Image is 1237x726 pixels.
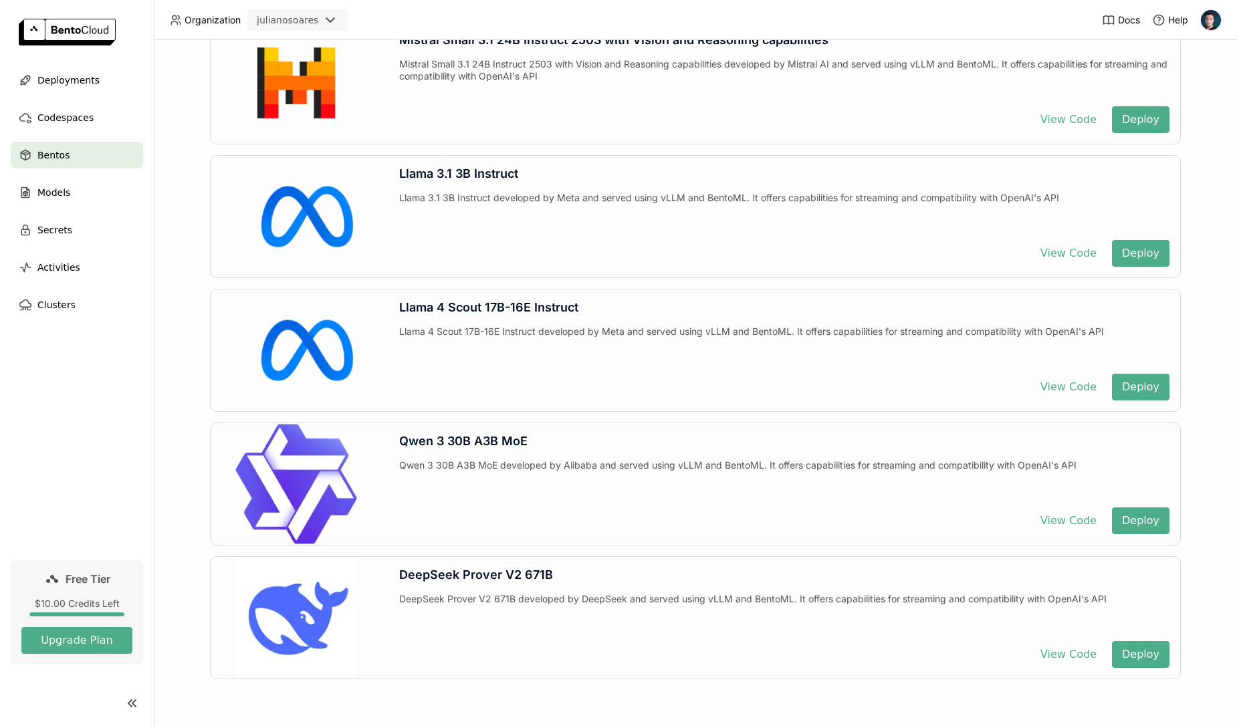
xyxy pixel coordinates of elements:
[235,289,357,411] img: Llama 4 Scout 17B-16E Instruct
[235,423,357,545] img: Qwen 3 30B A3B MoE
[185,14,241,26] span: Organization
[37,259,80,275] span: Activities
[11,142,143,168] a: Bentos
[19,19,116,45] img: logo
[1030,240,1107,267] button: View Code
[11,560,143,664] a: Free Tier$10.00 Credits LeftUpgrade Plan
[235,22,357,144] img: Mistral Small 3.1 24B Instruct 2503 with Vision and Reasoning capabilities
[399,300,1169,315] div: Llama 4 Scout 17B-16E Instruct
[1168,14,1188,26] span: Help
[235,557,357,679] img: DeepSeek Prover V2 671B
[399,459,1169,497] div: Qwen 3 30B A3B MoE developed by Alibaba and served using vLLM and BentoML. It offers capabilities...
[37,147,70,163] span: Bentos
[1152,13,1188,27] div: Help
[1030,106,1107,133] button: View Code
[1118,14,1140,26] span: Docs
[1112,374,1169,400] button: Deploy
[1030,507,1107,534] button: View Code
[257,13,318,27] div: julianosoares
[1112,641,1169,668] button: Deploy
[399,58,1169,96] div: Mistral Small 3.1 24B Instruct 2503 with Vision and Reasoning capabilities developed by Mistral A...
[37,185,70,201] span: Models
[21,598,132,610] div: $10.00 Credits Left
[1030,374,1107,400] button: View Code
[11,104,143,131] a: Codespaces
[21,627,132,654] button: Upgrade Plan
[399,33,1169,47] div: Mistral Small 3.1 24B Instruct 2503 with Vision and Reasoning capabilities
[399,326,1169,363] div: Llama 4 Scout 17B-16E Instruct developed by Meta and served using vLLM and BentoML. It offers cap...
[1112,106,1169,133] button: Deploy
[1102,13,1140,27] a: Docs
[66,572,110,586] span: Free Tier
[399,166,1169,181] div: Llama 3.1 3B Instruct
[399,593,1169,630] div: DeepSeek Prover V2 671B developed by DeepSeek and served using vLLM and BentoML. It offers capabi...
[11,254,143,281] a: Activities
[399,568,1169,582] div: DeepSeek Prover V2 671B
[37,72,100,88] span: Deployments
[11,67,143,94] a: Deployments
[37,297,76,313] span: Clusters
[11,291,143,318] a: Clusters
[37,110,94,126] span: Codespaces
[1112,240,1169,267] button: Deploy
[1112,507,1169,534] button: Deploy
[11,179,143,206] a: Models
[235,156,357,277] img: Llama 3.1 3B Instruct
[1030,641,1107,668] button: View Code
[399,192,1169,229] div: Llama 3.1 3B Instruct developed by Meta and served using vLLM and BentoML. It offers capabilities...
[37,222,72,238] span: Secrets
[320,14,321,27] input: Selected julianosoares.
[1201,10,1221,30] img: JULIANO SOARES
[399,434,1169,449] div: Qwen 3 30B A3B MoE
[11,217,143,243] a: Secrets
